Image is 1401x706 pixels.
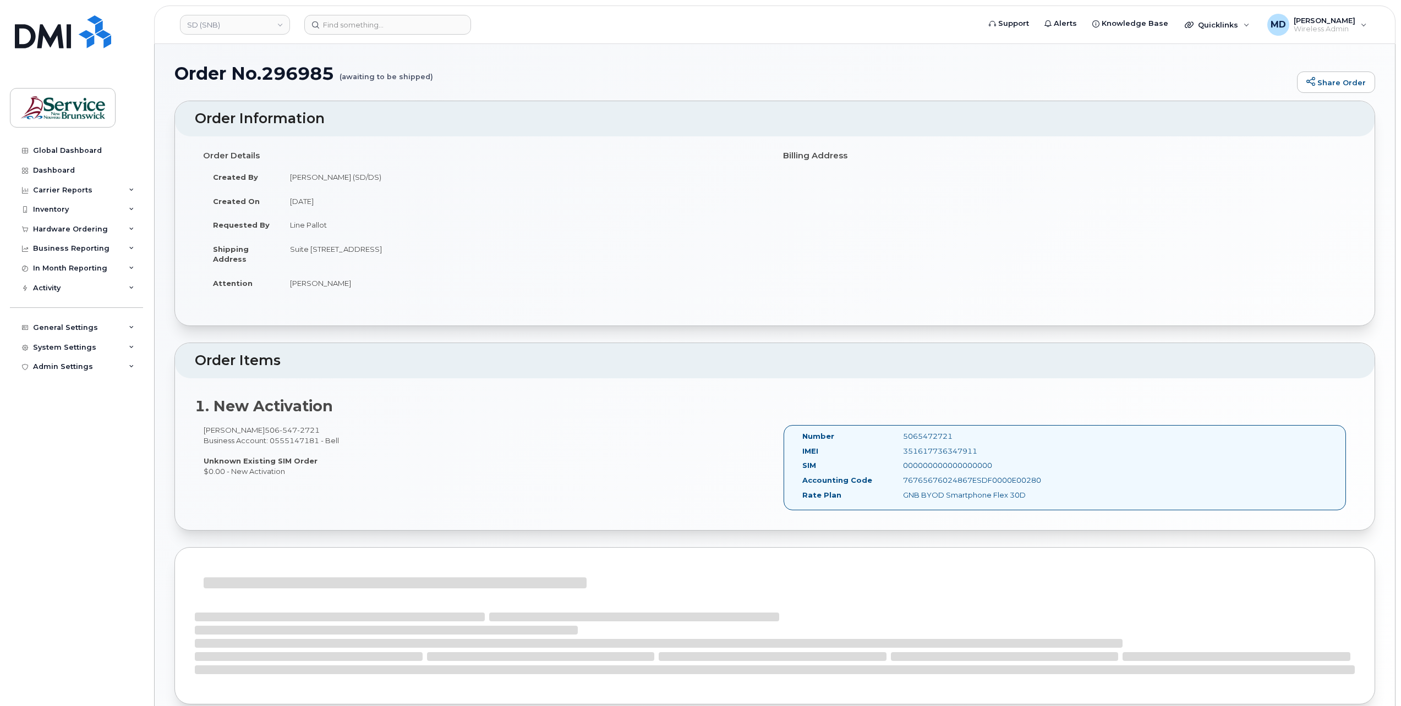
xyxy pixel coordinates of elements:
h2: Order Information [195,111,1355,126]
h1: Order No.296985 [174,64,1291,83]
div: 76765676024867ESDF0000E00280 [895,475,1036,486]
label: Accounting Code [802,475,872,486]
div: [PERSON_NAME] Business Account: 0555147181 - Bell $0.00 - New Activation [195,425,775,476]
span: 506 [265,426,320,434]
div: 5065472721 [895,431,1036,442]
td: Suite [STREET_ADDRESS] [280,237,767,271]
td: [PERSON_NAME] [280,271,767,295]
td: Line Pallot [280,213,767,237]
strong: Shipping Address [213,245,249,264]
strong: Attention [213,279,253,288]
a: Share Order [1297,71,1375,93]
td: [DATE] [280,189,767,213]
span: 2721 [297,426,320,434]
div: GNB BYOD Smartphone Flex 30D [895,490,1036,500]
h4: Billing Address [783,151,1347,161]
label: SIM [802,460,816,471]
label: Number [802,431,834,442]
h2: Order Items [195,353,1355,368]
label: Rate Plan [802,490,841,500]
strong: Requested By [213,220,270,229]
label: IMEI [802,446,818,456]
span: 547 [280,426,297,434]
td: [PERSON_NAME] (SD/DS) [280,165,767,189]
div: 351617736347911 [895,446,1036,456]
strong: 1. New Activation [195,397,333,415]
h4: Order Details [203,151,767,161]
small: (awaiting to be shipped) [340,64,433,81]
div: 000000000000000000 [895,460,1036,471]
strong: Unknown Existing SIM Order [204,456,318,465]
strong: Created By [213,173,258,181]
strong: Created On [213,197,260,206]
